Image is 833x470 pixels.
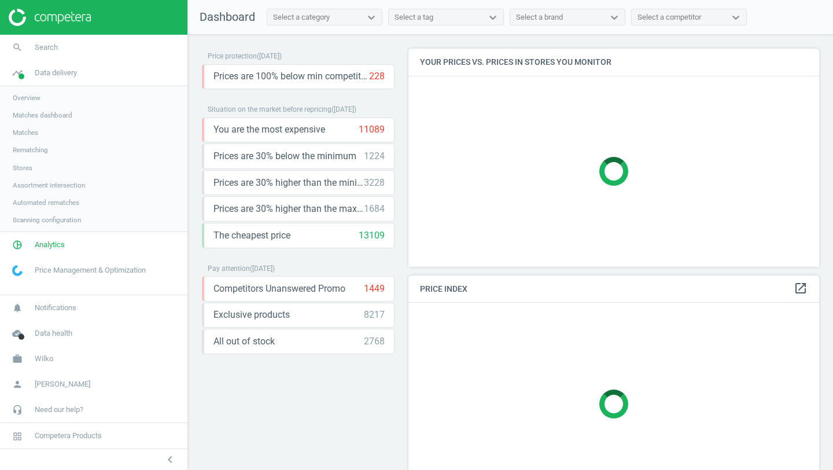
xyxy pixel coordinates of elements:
[794,281,808,296] a: open_in_new
[273,12,330,23] div: Select a category
[13,181,85,190] span: Assortment intersection
[13,163,32,172] span: Stores
[6,322,28,344] i: cloud_done
[156,452,185,467] button: chevron_left
[13,198,79,207] span: Automated rematches
[35,68,77,78] span: Data delivery
[213,70,369,83] span: Prices are 100% below min competitor
[213,309,290,321] span: Exclusive products
[13,128,38,137] span: Matches
[364,282,385,295] div: 1449
[163,453,177,467] i: chevron_left
[13,93,40,102] span: Overview
[213,203,364,215] span: Prices are 30% higher than the maximal
[637,12,701,23] div: Select a competitor
[359,229,385,242] div: 13109
[213,229,290,242] span: The cheapest price
[364,335,385,348] div: 2768
[359,123,385,136] div: 11089
[208,52,257,60] span: Price protection
[13,111,72,120] span: Matches dashboard
[6,297,28,319] i: notifications
[6,373,28,395] i: person
[331,105,356,113] span: ( [DATE] )
[35,240,65,250] span: Analytics
[408,49,819,76] h4: Your prices vs. prices in stores you monitor
[213,335,275,348] span: All out of stock
[208,265,250,273] span: Pay attention
[13,215,81,225] span: Scanning configuration
[516,12,563,23] div: Select a brand
[364,150,385,163] div: 1224
[6,62,28,84] i: timeline
[208,105,331,113] span: Situation on the market before repricing
[35,431,102,441] span: Competera Products
[6,234,28,256] i: pie_chart_outlined
[250,265,275,273] span: ( [DATE] )
[12,265,23,276] img: wGWNvw8QSZomAAAAABJRU5ErkJggg==
[6,348,28,370] i: work
[364,177,385,189] div: 3228
[13,145,48,155] span: Rematching
[213,177,364,189] span: Prices are 30% higher than the minimum
[9,9,91,26] img: ajHJNr6hYgQAAAAASUVORK5CYII=
[35,328,72,339] span: Data health
[369,70,385,83] div: 228
[35,354,53,364] span: Wilko
[395,12,433,23] div: Select a tag
[200,10,255,24] span: Dashboard
[35,265,146,276] span: Price Management & Optimization
[6,399,28,421] i: headset_mic
[6,36,28,58] i: search
[213,123,325,136] span: You are the most expensive
[35,42,58,53] span: Search
[364,203,385,215] div: 1684
[213,150,356,163] span: Prices are 30% below the minimum
[364,309,385,321] div: 8217
[35,303,76,313] span: Notifications
[794,281,808,295] i: open_in_new
[213,282,345,295] span: Competitors Unanswered Promo
[257,52,282,60] span: ( [DATE] )
[35,379,90,390] span: [PERSON_NAME]
[408,276,819,303] h4: Price Index
[35,405,83,415] span: Need our help?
